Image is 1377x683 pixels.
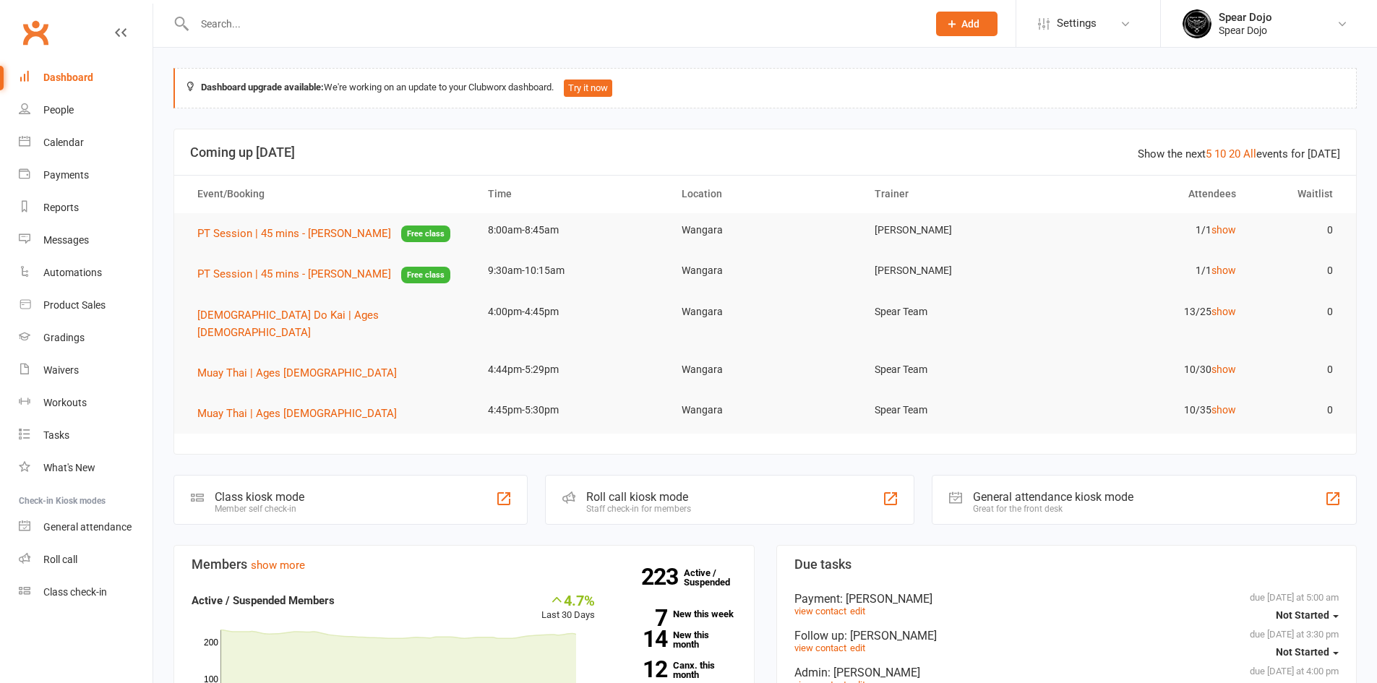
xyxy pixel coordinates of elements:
a: Gradings [19,322,153,354]
input: Search... [190,14,917,34]
span: Not Started [1276,646,1329,658]
td: [PERSON_NAME] [862,213,1055,247]
div: Tasks [43,429,69,441]
div: 4.7% [541,592,595,608]
button: Muay Thai | Ages [DEMOGRAPHIC_DATA] [197,364,407,382]
a: General attendance kiosk mode [19,511,153,544]
a: Payments [19,159,153,192]
div: Class kiosk mode [215,490,304,504]
a: Automations [19,257,153,289]
span: Add [961,18,979,30]
div: Waivers [43,364,79,376]
span: Not Started [1276,609,1329,621]
a: People [19,94,153,126]
td: 4:00pm-4:45pm [475,295,669,329]
td: 1/1 [1055,213,1249,247]
div: We're working on an update to your Clubworx dashboard. [173,68,1357,108]
td: Wangara [669,254,862,288]
div: Gradings [43,332,85,343]
span: Muay Thai | Ages [DEMOGRAPHIC_DATA] [197,366,397,379]
div: Spear Dojo [1219,24,1272,37]
div: General attendance kiosk mode [973,490,1133,504]
span: : [PERSON_NAME] [840,592,932,606]
button: Not Started [1276,640,1339,666]
img: thumb_image1623745760.png [1183,9,1211,38]
a: 7New this week [617,609,737,619]
div: Great for the front desk [973,504,1133,514]
button: Try it now [564,80,612,97]
div: Show the next events for [DATE] [1138,145,1340,163]
a: Messages [19,224,153,257]
td: 0 [1249,295,1346,329]
strong: 14 [617,628,667,650]
a: show [1211,224,1236,236]
a: 12Canx. this month [617,661,737,679]
td: 0 [1249,393,1346,427]
span: PT Session | 45 mins - [PERSON_NAME] [197,267,391,280]
td: Spear Team [862,393,1055,427]
div: Calendar [43,137,84,148]
div: Automations [43,267,102,278]
a: Roll call [19,544,153,576]
strong: Dashboard upgrade available: [201,82,324,93]
div: Messages [43,234,89,246]
th: Attendees [1055,176,1249,212]
a: show [1211,265,1236,276]
a: 20 [1229,147,1240,160]
a: show [1211,404,1236,416]
div: People [43,104,74,116]
h3: Coming up [DATE] [190,145,1340,160]
strong: 12 [617,658,667,680]
a: Dashboard [19,61,153,94]
th: Time [475,176,669,212]
a: Reports [19,192,153,224]
strong: 223 [641,566,684,588]
a: What's New [19,452,153,484]
td: 10/30 [1055,353,1249,387]
div: Staff check-in for members [586,504,691,514]
a: 5 [1206,147,1211,160]
a: view contact [794,606,846,617]
a: show [1211,364,1236,375]
a: Workouts [19,387,153,419]
a: Product Sales [19,289,153,322]
div: Admin [794,666,1339,679]
td: 10/35 [1055,393,1249,427]
a: Calendar [19,126,153,159]
a: Clubworx [17,14,53,51]
td: Wangara [669,393,862,427]
a: show [1211,306,1236,317]
th: Location [669,176,862,212]
th: Waitlist [1249,176,1346,212]
div: Reports [43,202,79,213]
a: Tasks [19,419,153,452]
th: Trainer [862,176,1055,212]
td: 0 [1249,254,1346,288]
td: 4:45pm-5:30pm [475,393,669,427]
td: 1/1 [1055,254,1249,288]
td: 0 [1249,353,1346,387]
button: [DEMOGRAPHIC_DATA] Do Kai | Ages [DEMOGRAPHIC_DATA] [197,306,462,341]
span: [DEMOGRAPHIC_DATA] Do Kai | Ages [DEMOGRAPHIC_DATA] [197,309,379,339]
a: Waivers [19,354,153,387]
div: Workouts [43,397,87,408]
td: Spear Team [862,353,1055,387]
td: Spear Team [862,295,1055,329]
th: Event/Booking [184,176,475,212]
a: view contact [794,643,846,653]
h3: Members [192,557,737,572]
div: Product Sales [43,299,106,311]
span: : [PERSON_NAME] [828,666,920,679]
button: Not Started [1276,603,1339,629]
td: 9:30am-10:15am [475,254,669,288]
button: PT Session | 45 mins - [PERSON_NAME]Free class [197,225,450,243]
div: Follow up [794,629,1339,643]
button: PT Session | 45 mins - [PERSON_NAME]Free class [197,265,450,283]
td: 4:44pm-5:29pm [475,353,669,387]
td: Wangara [669,213,862,247]
span: Free class [401,267,450,283]
strong: Active / Suspended Members [192,594,335,607]
span: Settings [1057,7,1097,40]
a: All [1243,147,1256,160]
td: Wangara [669,295,862,329]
